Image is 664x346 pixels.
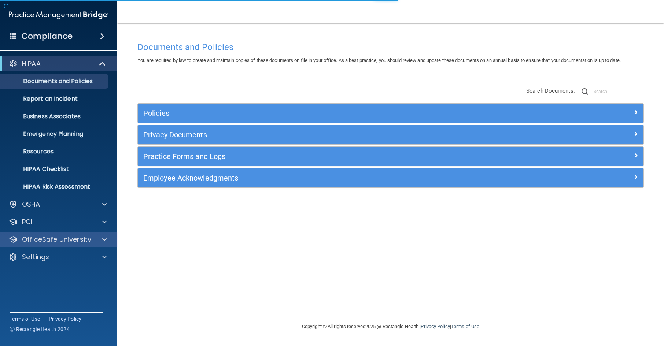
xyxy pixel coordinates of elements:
[22,31,73,41] h4: Compliance
[5,78,105,85] p: Documents and Policies
[143,109,512,117] h5: Policies
[5,183,105,190] p: HIPAA Risk Assessment
[421,324,450,329] a: Privacy Policy
[49,315,82,323] a: Privacy Policy
[9,200,107,209] a: OSHA
[5,165,105,173] p: HIPAA Checklist
[22,253,49,261] p: Settings
[9,59,106,68] a: HIPAA
[143,152,512,160] h5: Practice Forms and Logs
[143,150,638,162] a: Practice Forms and Logs
[22,235,91,244] p: OfficeSafe University
[257,315,524,338] div: Copyright © All rights reserved 2025 @ Rectangle Health | |
[5,148,105,155] p: Resources
[10,315,40,323] a: Terms of Use
[143,129,638,141] a: Privacy Documents
[22,200,40,209] p: OSHA
[143,131,512,139] h5: Privacy Documents
[22,59,41,68] p: HIPAA
[9,235,107,244] a: OfficeSafe University
[137,57,621,63] span: You are required by law to create and maintain copies of these documents on file in your office. ...
[143,107,638,119] a: Policies
[137,42,644,52] h4: Documents and Policies
[594,86,644,97] input: Search
[143,174,512,182] h5: Employee Acknowledgments
[10,325,70,333] span: Ⓒ Rectangle Health 2024
[451,324,479,329] a: Terms of Use
[9,8,108,22] img: PMB logo
[22,217,32,226] p: PCI
[582,88,588,95] img: ic-search.3b580494.png
[9,217,107,226] a: PCI
[526,88,575,94] span: Search Documents:
[143,172,638,184] a: Employee Acknowledgments
[9,253,107,261] a: Settings
[5,130,105,138] p: Emergency Planning
[5,113,105,120] p: Business Associates
[5,95,105,103] p: Report an Incident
